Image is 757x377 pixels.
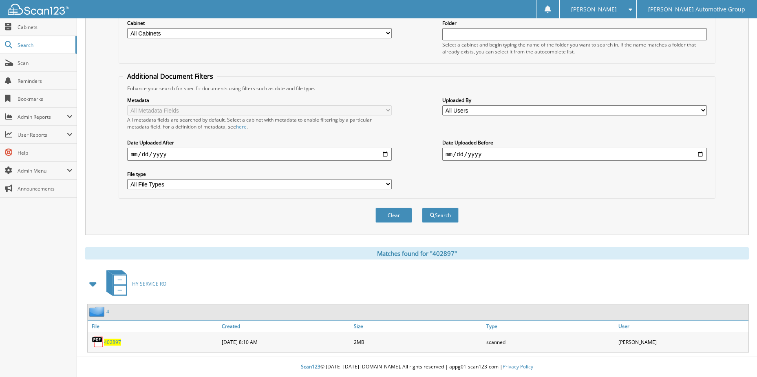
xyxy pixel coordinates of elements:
div: scanned [484,334,616,350]
a: User [616,321,748,332]
span: Reminders [18,78,73,84]
span: Scan [18,60,73,67]
div: Enhance your search for specific documents using filters such as date and file type. [123,85,711,92]
label: Date Uploaded Before [442,139,707,146]
span: [PERSON_NAME] [571,7,617,12]
img: scan123-logo-white.svg [8,4,69,15]
iframe: Chat Widget [716,338,757,377]
span: Admin Menu [18,167,67,174]
div: All metadata fields are searched by default. Select a cabinet with metadata to enable filtering b... [127,116,392,130]
a: File [88,321,220,332]
a: HY SERVICE RO [102,268,166,300]
span: Bookmarks [18,95,73,102]
label: Date Uploaded After [127,139,392,146]
span: HY SERVICE RO [132,280,166,287]
div: Select a cabinet and begin typing the name of the folder you want to search in. If the name match... [442,41,707,55]
img: folder2.png [89,306,106,317]
label: Metadata [127,97,392,104]
span: User Reports [18,131,67,138]
span: Admin Reports [18,113,67,120]
label: Folder [442,20,707,27]
span: [PERSON_NAME] Automotive Group [648,7,745,12]
div: © [DATE]-[DATE] [DOMAIN_NAME]. All rights reserved | appg01-scan123-com | [77,357,757,377]
div: 2MB [352,334,484,350]
a: Size [352,321,484,332]
legend: Additional Document Filters [123,72,217,81]
a: Type [484,321,616,332]
div: Matches found for "402897" [85,247,749,259]
input: start [127,148,392,161]
a: 402897 [104,339,121,346]
label: Uploaded By [442,97,707,104]
a: Created [220,321,352,332]
a: here [236,123,247,130]
input: end [442,148,707,161]
label: File type [127,171,392,177]
a: 4 [106,308,109,315]
a: Privacy Policy [503,363,533,370]
span: Cabinets [18,24,73,31]
button: Search [422,208,459,223]
img: PDF.png [92,336,104,348]
span: Search [18,42,71,49]
button: Clear [375,208,412,223]
div: [DATE] 8:10 AM [220,334,352,350]
span: Help [18,149,73,156]
span: Announcements [18,185,73,192]
span: Scan123 [301,363,320,370]
label: Cabinet [127,20,392,27]
div: [PERSON_NAME] [616,334,748,350]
